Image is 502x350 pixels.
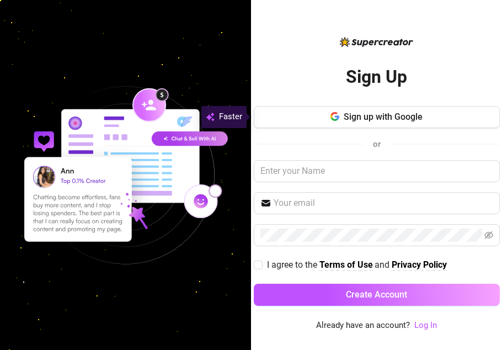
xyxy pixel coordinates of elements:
[219,110,242,124] span: Faster
[254,106,500,128] button: Sign up with Google
[267,259,319,270] span: I agree to the
[373,139,381,149] span: or
[254,284,500,306] button: Create Account
[346,289,407,300] span: Create Account
[206,110,215,124] img: svg%3e
[319,259,373,271] a: Terms of Use
[316,319,410,332] span: Already have an account?
[319,259,373,270] strong: Terms of Use
[392,259,447,270] strong: Privacy Policy
[414,320,437,330] a: Log In
[254,160,500,182] input: Enter your Name
[340,37,413,47] img: logo-BBDzfeDw.svg
[392,259,447,271] a: Privacy Policy
[484,231,493,240] span: eye-invisible
[274,197,493,210] input: Your email
[344,112,423,122] span: Sign up with Google
[375,259,392,270] span: and
[414,319,437,332] a: Log In
[346,66,407,88] h2: Sign Up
